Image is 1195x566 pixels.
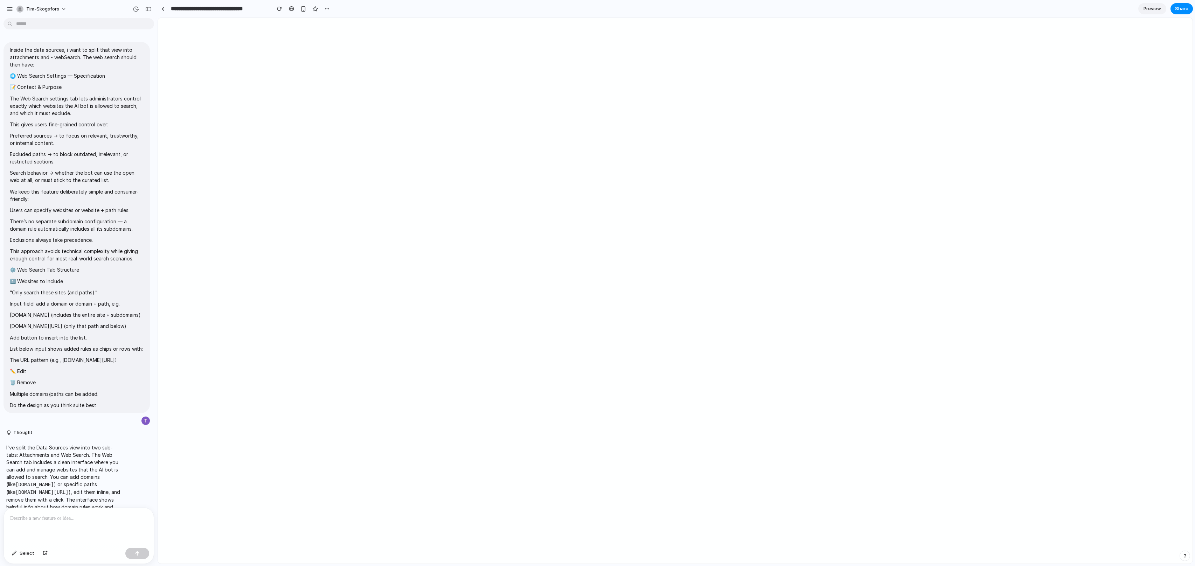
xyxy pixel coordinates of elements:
p: This gives users fine-grained control over: [10,121,144,128]
button: Select [8,548,38,559]
p: Preferred sources → to focus on relevant, trustworthy, or internal content. [10,132,144,147]
button: Share [1170,3,1193,14]
a: Preview [1138,3,1166,14]
span: Share [1175,5,1188,12]
p: 📝 Context & Purpose [10,83,144,91]
p: Input field: add a domain or domain + path, e.g. [10,300,144,307]
p: “Only search these sites (and paths).” [10,289,144,296]
p: I've split the Data Sources view into two sub-tabs: Attachments and Web Search. The Web Search ta... [6,444,123,525]
button: tim-skogsfors [14,4,70,15]
span: Select [20,550,34,557]
p: Inside the data sources, i want to split that view into attachments and - webSearch. The web sear... [10,46,144,68]
p: There’s no separate subdomain configuration — a domain rule automatically includes all its subdom... [10,218,144,232]
p: The URL pattern (e.g., [DOMAIN_NAME][URL]) [10,356,144,364]
p: Exclusions always take precedence. [10,236,144,244]
p: [DOMAIN_NAME][URL] (only that path and below) [10,322,144,330]
p: Search behavior → whether the bot can use the open web at all, or must stick to the curated list. [10,169,144,184]
code: [DOMAIN_NAME][URL] [15,489,69,495]
p: We keep this feature deliberately simple and consumer-friendly: [10,188,144,203]
p: Do the design as you think suite best [10,401,144,409]
span: tim-skogsfors [26,6,59,13]
p: The Web Search settings tab lets administrators control exactly which websites the AI bot is allo... [10,95,144,117]
p: ⚙️ Web Search Tab Structure [10,266,144,273]
p: 🌐 Web Search Settings — Specification [10,72,144,79]
p: Add button to insert into the list. [10,334,144,341]
p: ✏️ Edit [10,368,144,375]
p: 1️⃣ Websites to Include [10,278,144,285]
p: 🗑️ Remove [10,379,144,386]
p: [DOMAIN_NAME] (includes the entire site + subdomains) [10,311,144,319]
p: Multiple domains/paths can be added. [10,390,144,398]
span: Preview [1144,5,1161,12]
code: [DOMAIN_NAME] [15,482,54,487]
p: Users can specify websites or website + path rules. [10,207,144,214]
p: Excluded paths → to block outdated, irrelevant, or restricted sections. [10,151,144,165]
p: List below input shows added rules as chips or rows with: [10,345,144,352]
p: This approach avoids technical complexity while giving enough control for most real-world search ... [10,247,144,262]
